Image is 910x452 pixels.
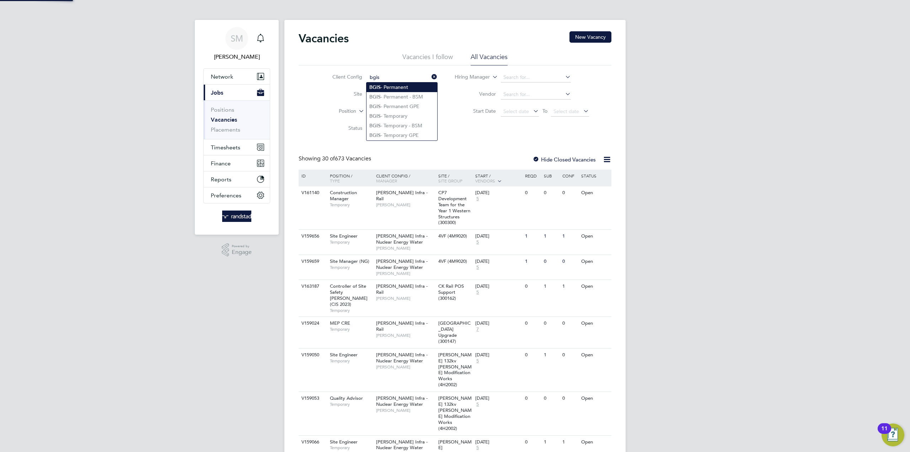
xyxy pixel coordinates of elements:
button: Preferences [204,187,270,203]
span: 7 [475,326,480,333]
span: Engage [232,249,252,255]
span: 673 Vacancies [322,155,371,162]
div: Client Config / [374,170,437,187]
button: Reports [204,171,270,187]
div: 0 [542,186,561,200]
span: 5 [475,239,480,245]
div: Conf [561,170,579,182]
div: 0 [542,255,561,268]
div: V159053 [300,392,325,405]
span: 5 [475,445,480,451]
li: All Vacancies [471,53,508,65]
div: Open [579,392,610,405]
label: Site [321,91,362,97]
b: BGIS [369,103,381,110]
div: V159656 [300,230,325,243]
div: Open [579,280,610,293]
li: - Permanent [366,83,437,92]
span: Temporary [330,402,373,407]
span: [PERSON_NAME] Infra - Nuclear Energy Water [376,258,428,270]
div: V159050 [300,349,325,362]
li: Vacancies I follow [402,53,453,65]
span: 30 of [322,155,335,162]
span: MEP CRE [330,320,350,326]
span: [PERSON_NAME] [376,364,435,370]
b: BGIS [369,123,381,129]
div: 1 [561,230,579,243]
span: 4VF (4M9020) [438,233,467,239]
span: CK Rail POS Support (300162) [438,283,464,301]
a: Placements [211,126,240,133]
b: BGIS [369,113,381,119]
span: [GEOGRAPHIC_DATA] Upgrade (300147) [438,320,471,344]
div: V159659 [300,255,325,268]
div: Open [579,230,610,243]
div: 0 [523,436,542,449]
div: 1 [542,349,561,362]
div: Open [579,349,610,362]
div: Start / [473,170,523,187]
div: 0 [561,392,579,405]
div: [DATE] [475,320,521,326]
li: - Permanent GPE [366,102,437,111]
nav: Main navigation [195,20,279,235]
div: Showing [299,155,373,163]
span: [PERSON_NAME] [376,408,435,413]
a: Go to home page [203,211,270,222]
span: 5 [475,289,480,296]
div: [DATE] [475,395,521,402]
span: [PERSON_NAME] [376,296,435,301]
div: 1 [561,280,579,293]
div: Site / [437,170,474,187]
span: Powered by [232,243,252,249]
div: 0 [561,349,579,362]
span: Manager [376,178,397,184]
div: 0 [523,317,542,330]
label: Start Date [455,108,496,114]
div: 0 [542,317,561,330]
span: [PERSON_NAME] Infra - Nuclear Energy Water [376,439,428,451]
a: Powered byEngage [222,243,252,257]
span: [PERSON_NAME] Infra - Nuclear Energy Water [376,352,428,364]
div: Jobs [204,100,270,139]
button: Network [204,69,270,84]
span: [PERSON_NAME] 132kv [PERSON_NAME] Modification Works (4H2002) [438,352,472,388]
span: Site Group [438,178,462,184]
span: Timesheets [211,144,240,151]
div: Open [579,186,610,200]
span: [PERSON_NAME] [376,245,435,251]
span: [PERSON_NAME] [376,202,435,208]
span: Finance [211,160,231,167]
div: 1 [561,436,579,449]
div: 1 [542,230,561,243]
input: Search for... [367,73,437,83]
span: Site Engineer [330,352,358,358]
div: [DATE] [475,233,521,239]
span: [PERSON_NAME] Infra - Rail [376,320,428,332]
a: SM[PERSON_NAME] [203,27,270,61]
div: V159066 [300,436,325,449]
div: [DATE] [475,190,521,196]
span: [PERSON_NAME] 132kv [PERSON_NAME] Modification Works (4H2002) [438,395,472,431]
span: Temporary [330,358,373,364]
span: Network [211,73,233,80]
span: [PERSON_NAME] Infra - Nuclear Energy Water [376,233,428,245]
img: randstad-logo-retina.png [222,211,252,222]
span: Reports [211,176,231,183]
span: Site Engineer [330,233,358,239]
h2: Vacancies [299,31,349,46]
div: V163187 [300,280,325,293]
span: [PERSON_NAME] Infra - Rail [376,190,428,202]
span: 4VF (4M9020) [438,258,467,264]
div: 1 [542,436,561,449]
span: SM [231,34,243,43]
span: Vendors [475,178,495,184]
div: 0 [542,392,561,405]
li: - Permanent - BSM [366,92,437,102]
div: V159024 [300,317,325,330]
div: Status [579,170,610,182]
li: - Temporary GPE [366,131,437,140]
span: Site Engineer [330,439,358,445]
button: Open Resource Center, 11 new notifications [882,424,904,446]
div: [DATE] [475,352,521,358]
